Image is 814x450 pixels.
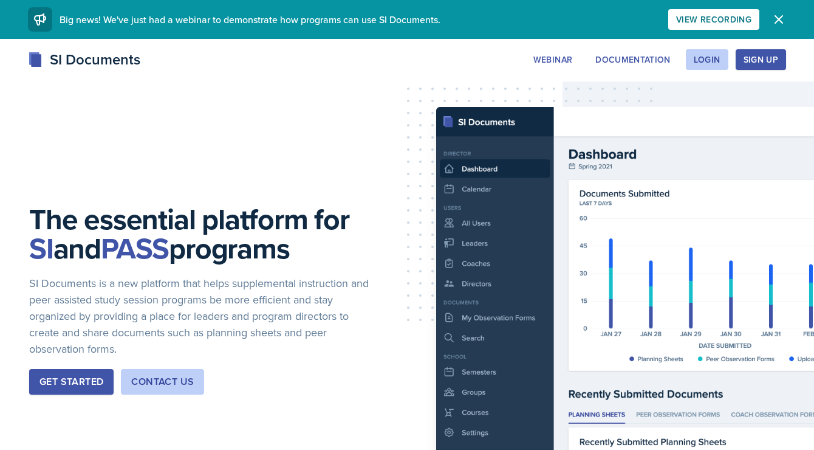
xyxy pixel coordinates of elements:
[694,55,720,64] div: Login
[736,49,786,70] button: Sign Up
[60,13,440,26] span: Big news! We've just had a webinar to demonstrate how programs can use SI Documents.
[131,375,194,389] div: Contact Us
[668,9,759,30] button: View Recording
[587,49,679,70] button: Documentation
[39,375,103,389] div: Get Started
[595,55,671,64] div: Documentation
[686,49,728,70] button: Login
[121,369,204,395] button: Contact Us
[29,369,114,395] button: Get Started
[533,55,572,64] div: Webinar
[676,15,751,24] div: View Recording
[28,49,140,71] div: SI Documents
[744,55,778,64] div: Sign Up
[525,49,580,70] button: Webinar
